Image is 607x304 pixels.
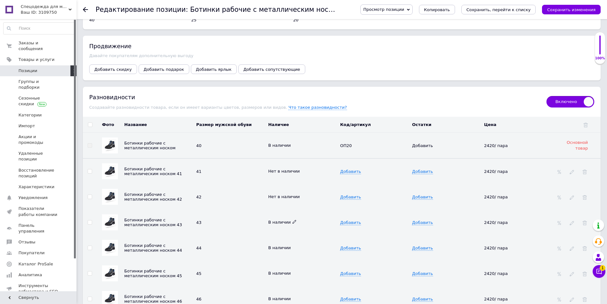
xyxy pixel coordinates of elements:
button: Чат с покупателем1 [593,265,605,278]
td: Данные основного товара [338,133,410,159]
td: Данные основного товара [267,133,339,159]
span: Добавить [412,271,433,276]
span: Инструменты вебмастера и SEO [18,283,59,294]
span: Нет в наличии [268,169,300,174]
span: Копировать [424,7,450,12]
span: 2420/ пара [484,246,508,250]
div: Вернуться назад [83,7,88,12]
p: стальной носок, устойчивый к ударам до 200кДж и сдавливанию до 15кН. [6,34,402,41]
th: Остатки [410,117,482,133]
i: Сохранить изменения [547,7,596,12]
span: Добавить [412,220,433,225]
span: Добавить [340,195,361,200]
span: Добавить [340,169,361,174]
span: Товары и услуги [18,57,54,63]
i: Сохранить, перейти к списку [466,7,531,12]
button: Добавить ярлык [191,64,237,74]
button: Сохранить, перейти к списку [461,5,536,14]
span: Категории [18,112,42,118]
span: Добавить [340,220,361,225]
span: Добавить [412,195,433,200]
span: В наличии [268,296,291,301]
strong: Категория: [6,63,29,68]
span: Спецодежда для моряков [21,4,69,10]
span: Удаленные позиции [18,151,59,162]
span: Добавить скидку [94,67,132,72]
span: Что такое разновидности? [288,105,347,110]
th: Цена [482,117,554,133]
td: Данные основного товара [195,133,267,159]
p: защитные ботинки на шнуровке из нубука, в комбинации со вставками из буйволовой кожи. Подошва из ... [6,6,402,20]
button: Сохранить изменения [542,5,601,14]
span: 41 [196,169,202,174]
span: Аналитика [18,272,42,278]
p: [GEOGRAPHIC_DATA]. [6,45,402,52]
span: Панель управления [18,223,59,234]
span: 2420/ пара [484,143,508,148]
div: Разновидности [89,93,540,101]
strong: Производство: [6,46,37,51]
div: 100% [595,56,605,61]
span: Добавить [412,169,433,174]
span: Добавить [412,246,433,251]
span: 43 [196,220,202,225]
input: Поиск [4,23,75,34]
span: Позиции [18,68,37,74]
span: Название унаследовано от основного товара [124,218,182,227]
th: Название [123,117,195,133]
h1: Редактирование позиции: Ботинки рабочие с металлическим носком [96,6,342,13]
th: Фото [97,117,123,133]
p: SB E FO SRA [6,56,402,70]
body: Визуальный текстовый редактор, 03A5AA38-B410-411B-AA66-D4F13EC5EC70 [6,6,402,70]
span: 2420/ пара [484,220,508,225]
span: 2420/ пара [484,169,508,174]
span: Группы и подборки [18,79,59,90]
span: Название унаследовано от основного товара [124,243,182,253]
span: Добавить сопутствующие [243,67,300,72]
span: Данные основного товара [412,143,433,148]
td: Данные основного товара [482,133,554,159]
strong: Особенности изготовления: [6,35,64,40]
div: Давайте покупателям дополнительную выгоду [89,53,594,58]
strong: Материал: [6,25,28,29]
span: В наличии [268,271,291,276]
span: 46 [196,297,202,301]
span: 45 [196,271,202,276]
span: Восстановление позиций [18,167,59,179]
span: Сезонные скидки [18,95,59,107]
button: Добавить скидку [89,64,137,74]
span: Размер мужской обуви [196,122,252,127]
span: Акции и промокоды [18,134,59,145]
th: Код/артикул [338,117,410,133]
span: Отзывы [18,239,35,245]
span: ОП20 [340,143,352,148]
span: Заказы и сообщения [18,40,59,52]
button: Копировать [419,5,455,14]
span: Каталог ProSale [18,261,53,267]
span: 1 [600,265,605,271]
span: Создавайте разновидности товара, если он имеет варианты цветов, размеров или видов. [89,105,288,110]
span: Название унаследовано от основного товара [124,167,182,176]
span: В наличии [268,143,291,148]
span: Добавить [340,271,361,276]
span: 2420/ пара [484,271,508,276]
span: Нет в наличии [268,194,300,199]
span: 40 [196,143,202,148]
span: Добавить [340,246,361,251]
span: 2420/ пара [484,297,508,301]
span: Добавить [340,297,361,302]
div: Продвижение [89,42,594,50]
span: Включено [546,96,594,108]
span: Название унаследовано от основного товара [124,192,182,202]
span: Характеристики [18,184,54,190]
span: Просмотр позиции [363,7,404,12]
span: Импорт [18,123,35,129]
span: Ботинки рабочие с металлическим носком [124,141,176,150]
span: В наличии [268,220,297,225]
span: 42 [196,195,202,199]
span: Добавить [412,297,433,302]
button: Добавить сопутствующие [238,64,305,74]
span: Уведомления [18,195,47,201]
span: 2420/ пара [484,195,508,199]
th: Наличие [267,117,339,133]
